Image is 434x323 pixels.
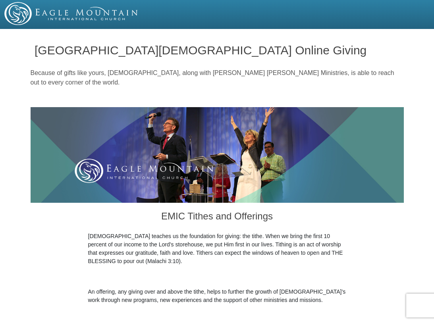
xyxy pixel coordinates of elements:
[88,288,346,304] p: An offering, any giving over and above the tithe, helps to further the growth of [DEMOGRAPHIC_DAT...
[4,2,139,25] img: EMIC
[35,44,399,57] h1: [GEOGRAPHIC_DATA][DEMOGRAPHIC_DATA] Online Giving
[88,203,346,232] h3: EMIC Tithes and Offerings
[88,232,346,265] p: [DEMOGRAPHIC_DATA] teaches us the foundation for giving: the tithe. When we bring the first 10 pe...
[31,68,404,87] p: Because of gifts like yours, [DEMOGRAPHIC_DATA], along with [PERSON_NAME] [PERSON_NAME] Ministrie...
